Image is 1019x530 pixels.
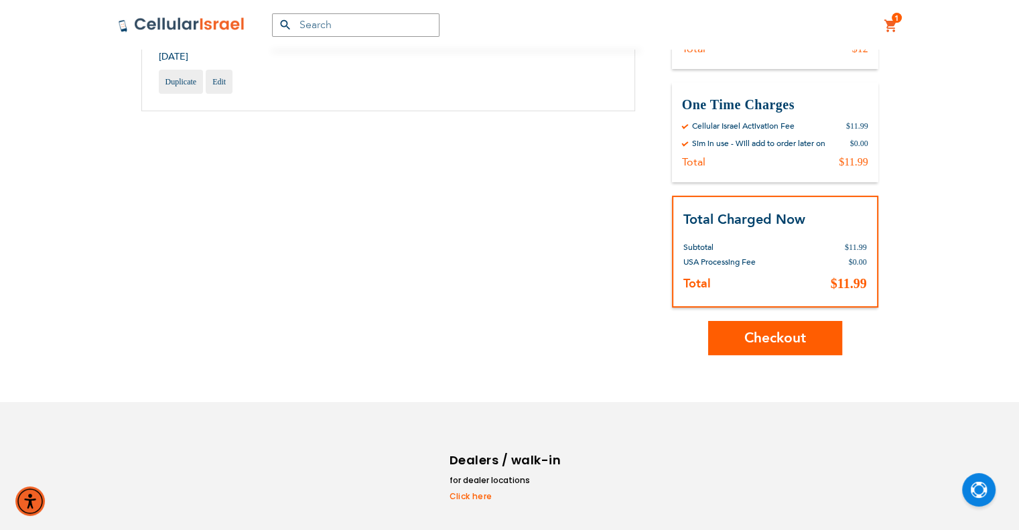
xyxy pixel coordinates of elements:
[683,210,805,228] strong: Total Charged Now
[850,138,868,149] div: $0.00
[849,257,867,267] span: $0.00
[692,138,825,149] div: Sim in use - Will add to order later on
[682,96,868,114] h3: One Time Charges
[165,77,197,86] span: Duplicate
[744,328,806,348] span: Checkout
[450,450,563,470] h6: Dealers / walk-in
[159,70,204,94] a: Duplicate
[206,70,232,94] a: Edit
[15,486,45,516] div: Accessibility Menu
[682,42,705,56] div: Total
[450,490,563,503] a: Click here
[708,321,842,355] button: Checkout
[682,155,705,169] div: Total
[683,230,806,255] th: Subtotal
[831,276,867,291] span: $11.99
[692,121,795,131] div: Cellular Israel Activation Fee
[450,474,563,487] li: for dealer locations
[272,13,439,37] input: Search
[683,275,711,292] strong: Total
[159,50,196,63] span: [DATE]
[118,17,245,33] img: Cellular Israel Logo
[894,13,899,23] span: 1
[839,155,868,169] div: $11.99
[683,257,756,267] span: USA Processing Fee
[845,243,867,252] span: $11.99
[846,121,868,131] div: $11.99
[884,18,898,34] a: 1
[212,77,226,86] span: Edit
